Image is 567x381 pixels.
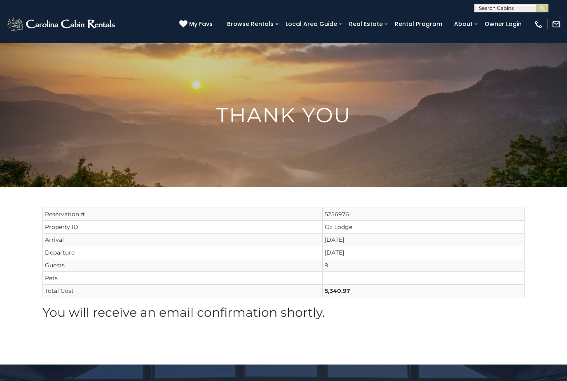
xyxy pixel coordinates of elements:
[325,287,350,295] strong: 5,340.97
[552,20,561,29] img: mail-regular-white.png
[6,16,117,33] img: White-1-2.png
[450,18,477,30] a: About
[43,246,323,259] td: Departure
[391,18,446,30] a: Rental Program
[42,306,525,319] h2: You will receive an email confirmation shortly.
[43,285,323,297] td: Total Cost
[322,259,524,272] td: 9
[322,234,524,246] td: [DATE]
[322,246,524,259] td: [DATE]
[281,18,341,30] a: Local Area Guide
[43,208,323,221] td: Reservation #
[189,20,213,28] span: My Favs
[480,18,526,30] a: Owner Login
[322,208,524,221] td: 5256976
[223,18,278,30] a: Browse Rentals
[534,20,543,29] img: phone-regular-white.png
[345,18,387,30] a: Real Estate
[43,259,323,272] td: Guests
[179,20,215,29] a: My Favs
[43,234,323,246] td: Arrival
[43,221,323,234] td: Property ID
[43,272,323,285] td: Pets
[322,221,524,234] td: Oz Lodge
